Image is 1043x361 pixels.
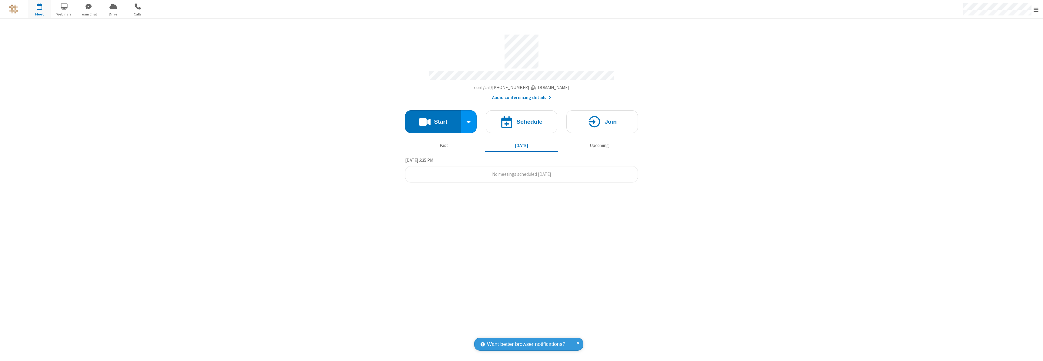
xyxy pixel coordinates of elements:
button: Copy my meeting room linkCopy my meeting room link [474,84,569,91]
h4: Schedule [516,119,542,125]
span: Copy my meeting room link [474,85,569,90]
span: Drive [102,12,125,17]
span: Webinars [53,12,75,17]
iframe: Chat [1028,345,1038,357]
h4: Join [605,119,617,125]
button: Past [407,140,481,151]
button: Upcoming [563,140,636,151]
button: Start [405,110,461,133]
span: Calls [126,12,149,17]
button: Join [566,110,638,133]
span: [DATE] 2:35 PM [405,157,433,163]
button: [DATE] [485,140,558,151]
button: Audio conferencing details [492,94,551,101]
img: QA Selenium DO NOT DELETE OR CHANGE [9,5,18,14]
div: Start conference options [461,110,477,133]
section: Account details [405,30,638,101]
section: Today's Meetings [405,157,638,183]
span: No meetings scheduled [DATE] [492,171,551,177]
span: Want better browser notifications? [487,340,565,348]
button: Schedule [486,110,557,133]
span: Team Chat [77,12,100,17]
h4: Start [434,119,447,125]
span: Meet [28,12,51,17]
